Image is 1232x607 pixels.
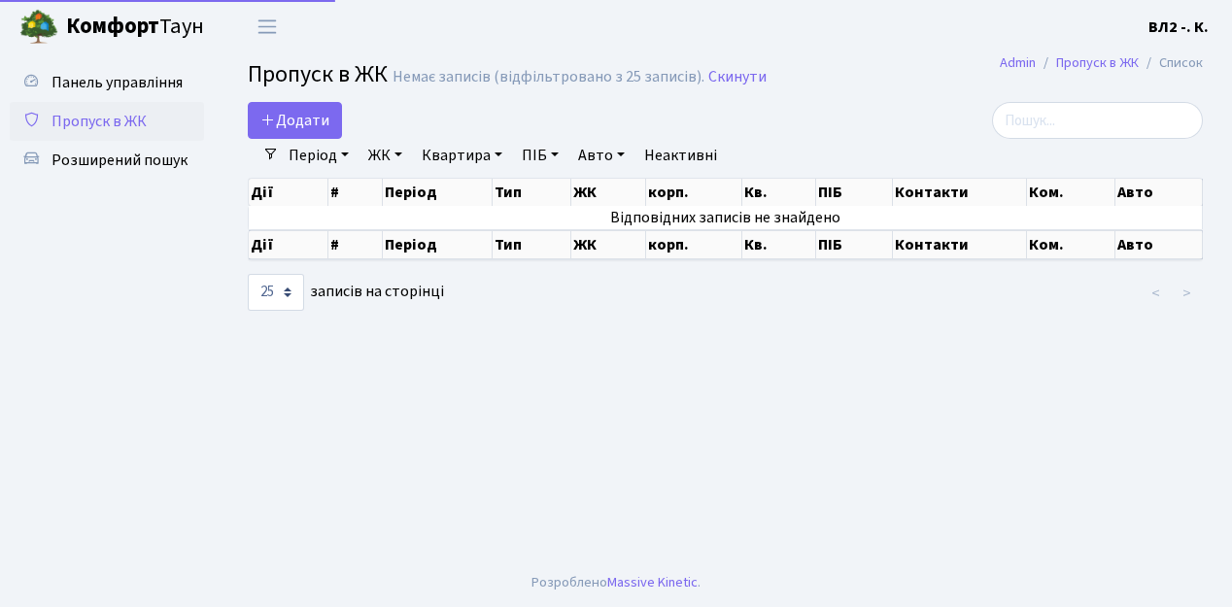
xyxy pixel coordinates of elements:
[260,110,329,131] span: Додати
[393,68,704,86] div: Немає записів (відфільтровано з 25 записів).
[414,139,510,172] a: Квартира
[570,139,633,172] a: Авто
[971,43,1232,84] nav: breadcrumb
[328,179,383,206] th: #
[19,8,58,47] img: logo.png
[249,206,1203,229] td: Відповідних записів не знайдено
[531,572,701,593] div: Розроблено .
[646,179,742,206] th: корп.
[992,102,1203,139] input: Пошук...
[571,230,646,259] th: ЖК
[514,139,566,172] a: ПІБ
[383,179,493,206] th: Період
[10,102,204,141] a: Пропуск в ЖК
[708,68,767,86] a: Скинути
[248,102,342,139] a: Додати
[1115,230,1203,259] th: Авто
[51,72,183,93] span: Панель управління
[383,230,493,259] th: Період
[646,230,742,259] th: корп.
[10,63,204,102] a: Панель управління
[636,139,725,172] a: Неактивні
[328,230,383,259] th: #
[66,11,204,44] span: Таун
[1148,16,1209,39] a: ВЛ2 -. К.
[1027,179,1114,206] th: Ком.
[1139,52,1203,74] li: Список
[893,179,1028,206] th: Контакти
[66,11,159,42] b: Комфорт
[1056,52,1139,73] a: Пропуск в ЖК
[493,230,571,259] th: Тип
[816,179,892,206] th: ПІБ
[248,274,444,311] label: записів на сторінці
[249,179,328,206] th: Дії
[571,179,646,206] th: ЖК
[243,11,291,43] button: Переключити навігацію
[249,230,328,259] th: Дії
[742,179,816,206] th: Кв.
[1148,17,1209,38] b: ВЛ2 -. К.
[742,230,816,259] th: Кв.
[10,141,204,180] a: Розширений пошук
[816,230,892,259] th: ПІБ
[1027,230,1114,259] th: Ком.
[893,230,1028,259] th: Контакти
[607,572,698,592] a: Massive Kinetic
[248,57,388,91] span: Пропуск в ЖК
[360,139,410,172] a: ЖК
[281,139,357,172] a: Період
[248,274,304,311] select: записів на сторінці
[493,179,571,206] th: Тип
[1115,179,1203,206] th: Авто
[1000,52,1036,73] a: Admin
[51,150,188,171] span: Розширений пошук
[51,111,147,132] span: Пропуск в ЖК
